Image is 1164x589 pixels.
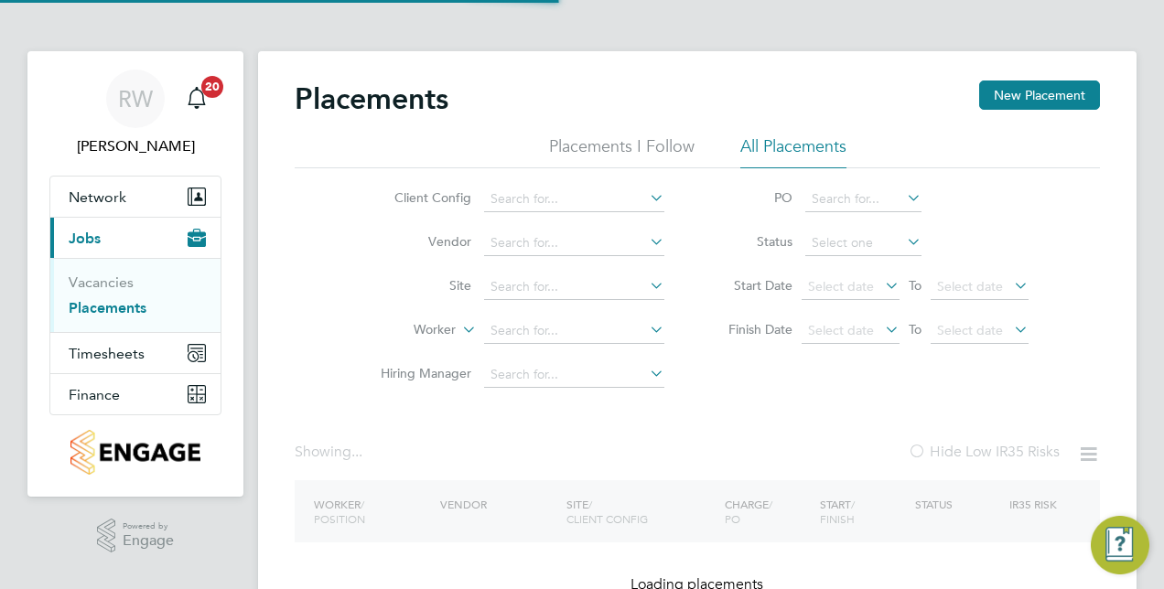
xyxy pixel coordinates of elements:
button: Timesheets [50,333,221,373]
label: Finish Date [710,321,792,337]
a: 20 [178,70,215,128]
input: Search for... [484,230,664,256]
label: Site [366,277,471,294]
span: ... [351,443,362,461]
span: 20 [201,76,223,98]
span: Select date [937,278,1003,294]
nav: Main navigation [27,51,243,497]
button: New Placement [979,80,1100,110]
span: Select date [808,322,874,338]
span: Powered by [123,519,174,534]
a: RW[PERSON_NAME] [49,70,221,157]
a: Placements [69,299,146,316]
span: RW [118,87,153,111]
li: All Placements [740,135,846,168]
label: Vendor [366,233,471,250]
label: Hiring Manager [366,365,471,381]
input: Search for... [484,318,664,344]
span: To [903,273,927,297]
button: Jobs [50,218,221,258]
button: Engage Resource Center [1091,516,1149,574]
label: Hide Low IR35 Risks [908,443,1060,461]
label: Status [710,233,792,250]
span: Finance [69,386,120,403]
h2: Placements [295,80,448,117]
span: Rhys Williams [49,135,221,157]
span: To [903,317,927,341]
label: Start Date [710,277,792,294]
button: Finance [50,374,221,414]
input: Search for... [484,274,664,300]
label: Worker [350,321,456,339]
span: Jobs [69,230,101,247]
input: Search for... [484,187,664,212]
a: Powered byEngage [97,519,175,553]
span: Select date [808,278,874,294]
button: Network [50,177,221,217]
input: Select one [805,230,921,256]
label: Client Config [366,189,471,206]
li: Placements I Follow [549,135,695,168]
span: Engage [123,533,174,549]
a: Go to home page [49,430,221,475]
span: Select date [937,322,1003,338]
span: Timesheets [69,345,145,362]
div: Jobs [50,258,221,332]
a: Vacancies [69,273,134,291]
input: Search for... [805,187,921,212]
img: countryside-properties-logo-retina.png [70,430,199,475]
input: Search for... [484,362,664,388]
span: Network [69,188,126,206]
div: Showing [295,443,366,462]
label: PO [710,189,792,206]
